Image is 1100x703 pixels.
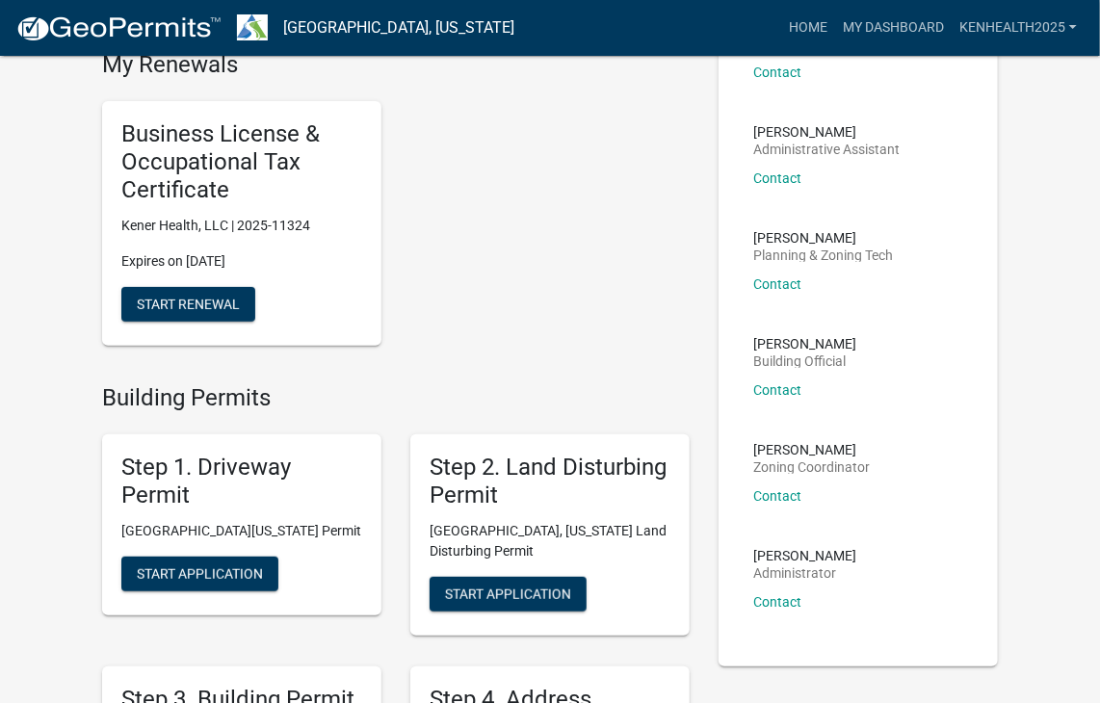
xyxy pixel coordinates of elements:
p: Zoning Coordinator [753,460,870,474]
a: Home [781,10,835,46]
a: Contact [753,594,801,610]
a: Contact [753,170,801,186]
p: [PERSON_NAME] [753,231,893,245]
a: Contact [753,488,801,504]
img: Troup County, Georgia [237,14,268,40]
p: Planning & Zoning Tech [753,248,893,262]
span: Start Renewal [137,296,240,311]
h4: My Renewals [102,51,690,79]
a: KenHealth2025 [952,10,1085,46]
button: Start Renewal [121,287,255,322]
p: [GEOGRAPHIC_DATA], [US_STATE] Land Disturbing Permit [430,521,670,561]
p: Kener Health, LLC | 2025-11324 [121,216,362,236]
h4: Building Permits [102,384,690,412]
button: Start Application [430,577,587,612]
p: Expires on [DATE] [121,251,362,272]
p: [PERSON_NAME] [753,549,856,562]
span: Start Application [137,566,263,582]
span: Start Application [445,586,571,602]
a: My Dashboard [835,10,952,46]
a: Contact [753,276,801,292]
p: Building Official [753,354,856,368]
p: [PERSON_NAME] [753,337,856,351]
h5: Step 2. Land Disturbing Permit [430,454,670,509]
p: [GEOGRAPHIC_DATA][US_STATE] Permit [121,521,362,541]
p: Administrator [753,566,856,580]
a: Contact [753,65,801,80]
p: [PERSON_NAME] [753,443,870,456]
p: [PERSON_NAME] [753,125,900,139]
a: [GEOGRAPHIC_DATA], [US_STATE] [283,12,514,44]
h5: Business License & Occupational Tax Certificate [121,120,362,203]
a: Contact [753,382,801,398]
button: Start Application [121,557,278,591]
p: Administrative Assistant [753,143,900,156]
h5: Step 1. Driveway Permit [121,454,362,509]
wm-registration-list-section: My Renewals [102,51,690,361]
